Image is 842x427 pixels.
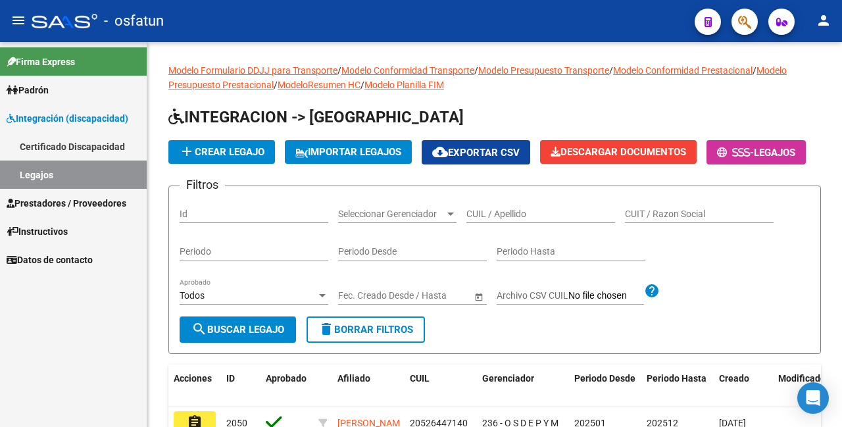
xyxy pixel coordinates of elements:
datatable-header-cell: CUIL [405,364,477,408]
mat-icon: person [816,13,831,28]
span: Creado [719,373,749,384]
button: Open calendar [472,289,485,303]
button: IMPORTAR LEGAJOS [285,140,412,164]
span: Afiliado [337,373,370,384]
span: Modificado [778,373,826,384]
span: - osfatun [104,7,164,36]
span: Borrar Filtros [318,324,413,336]
input: Start date [338,290,379,301]
span: Archivo CSV CUIL [497,290,568,301]
span: Buscar Legajo [191,324,284,336]
span: Todos [180,290,205,301]
span: INTEGRACION -> [GEOGRAPHIC_DATA] [168,108,464,126]
datatable-header-cell: Gerenciador [477,364,569,408]
datatable-header-cell: Periodo Hasta [641,364,714,408]
a: Modelo Presupuesto Transporte [478,65,609,76]
span: Exportar CSV [432,147,520,159]
button: -Legajos [706,140,806,164]
span: Aprobado [266,373,307,384]
mat-icon: search [191,321,207,337]
button: Exportar CSV [422,140,530,164]
div: Open Intercom Messenger [797,382,829,414]
datatable-header-cell: Acciones [168,364,221,408]
a: Modelo Planilla FIM [364,80,444,90]
span: Legajos [754,147,795,159]
span: Datos de contacto [7,253,93,267]
button: Crear Legajo [168,140,275,164]
mat-icon: cloud_download [432,144,448,160]
span: Acciones [174,373,212,384]
a: Modelo Conformidad Prestacional [613,65,753,76]
span: Descargar Documentos [551,146,686,158]
span: Firma Express [7,55,75,69]
a: ModeloResumen HC [278,80,360,90]
a: Modelo Conformidad Transporte [341,65,474,76]
mat-icon: add [179,143,195,159]
span: Periodo Hasta [647,373,706,384]
span: Instructivos [7,224,68,239]
span: Gerenciador [482,373,534,384]
mat-icon: delete [318,321,334,337]
datatable-header-cell: ID [221,364,260,408]
input: Archivo CSV CUIL [568,290,644,302]
button: Buscar Legajo [180,316,296,343]
span: IMPORTAR LEGAJOS [295,146,401,158]
span: Periodo Desde [574,373,635,384]
span: Seleccionar Gerenciador [338,209,445,220]
mat-icon: help [644,283,660,299]
span: Padrón [7,83,49,97]
button: Descargar Documentos [540,140,697,164]
input: End date [390,290,455,301]
mat-icon: menu [11,13,26,28]
span: Prestadores / Proveedores [7,196,126,211]
datatable-header-cell: Creado [714,364,773,408]
datatable-header-cell: Afiliado [332,364,405,408]
span: Crear Legajo [179,146,264,158]
span: CUIL [410,373,430,384]
datatable-header-cell: Modificado [773,364,832,408]
span: - [717,147,754,159]
h3: Filtros [180,176,225,194]
span: ID [226,373,235,384]
a: Modelo Formulario DDJJ para Transporte [168,65,337,76]
datatable-header-cell: Aprobado [260,364,313,408]
span: Integración (discapacidad) [7,111,128,126]
datatable-header-cell: Periodo Desde [569,364,641,408]
button: Borrar Filtros [307,316,425,343]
